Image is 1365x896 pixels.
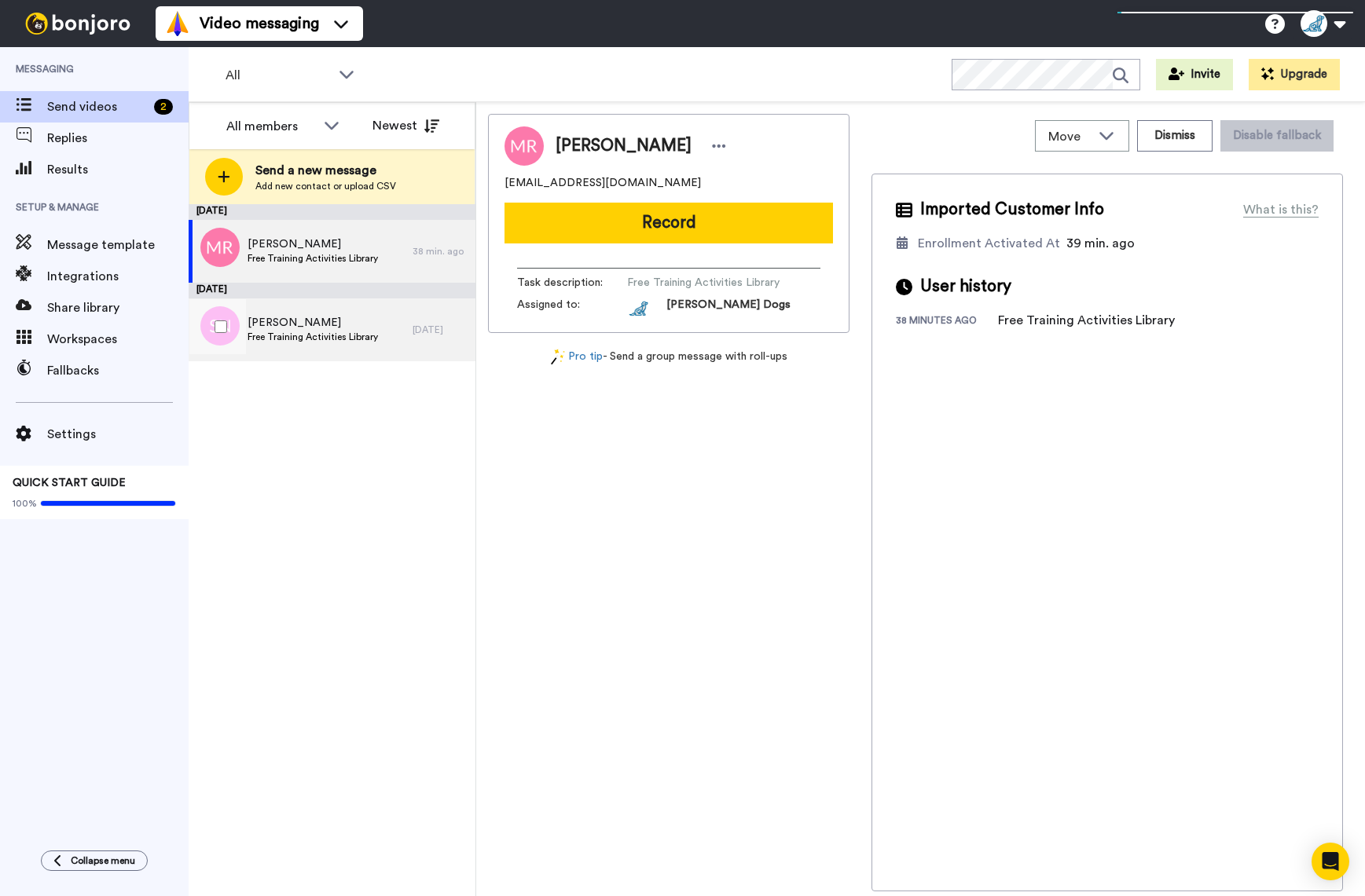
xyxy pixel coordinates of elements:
div: [DATE] [189,283,475,298]
button: Disable fallback [1220,120,1334,152]
img: mr.png [200,228,240,267]
div: [DATE] [413,324,468,336]
span: Free Training Activities Library [248,331,378,343]
button: Upgrade [1249,59,1340,90]
div: Open Intercom Messenger [1312,843,1349,880]
button: Collapse menu [41,850,148,871]
div: [DATE] [189,204,475,220]
span: QUICK START GUIDE [13,477,126,488]
div: 2 [154,99,173,115]
span: [EMAIL_ADDRESS][DOMAIN_NAME] [505,175,701,191]
span: Add new contact or upload CSV [255,180,396,192]
span: Results [47,160,189,179]
div: 38 minutes ago [896,314,998,330]
div: What is this? [1243,200,1319,219]
img: vm-color.svg [165,11,190,36]
button: Invite [1156,59,1233,90]
span: Integrations [47,267,189,286]
span: Send videos [47,97,148,116]
span: [PERSON_NAME] [556,134,692,158]
button: Dismiss [1137,120,1213,152]
img: bj-logo-header-white.svg [19,13,137,35]
span: Workspaces [47,330,189,349]
span: Assigned to: [517,297,627,320]
span: 100% [13,497,37,510]
button: Record [505,203,833,243]
span: Free Training Activities Library [627,275,780,291]
span: Video messaging [200,13,319,35]
span: All [226,66,331,85]
span: Send a new message [255,161,396,180]
div: 38 min. ago [413,245,468,258]
span: [PERSON_NAME] Dogs [666,297,791,320]
img: Image of Michelle Robinet [505,126,544,166]
span: 39 min. ago [1066,237,1135,250]
span: Share library [47,298,189,317]
span: Message template [47,236,189,254]
span: Settings [47,425,189,444]
span: Fallbacks [47,361,189,380]
span: Replies [47,129,189,148]
span: Free Training Activities Library [248,252,378,265]
a: Pro tip [551,349,603,365]
span: [PERSON_NAME] [248,236,378,252]
div: Enrollment Activated At [918,234,1060,253]
div: Free Training Activities Library [998,311,1175,330]
span: Task description : [517,275,627,291]
div: All members [226,117,316,136]
img: magic-wand.svg [551,349,565,365]
div: - Send a group message with roll-ups [488,349,849,365]
span: Collapse menu [71,854,135,867]
span: User history [920,275,1011,298]
span: Imported Customer Info [920,198,1104,221]
button: Newest [361,110,451,141]
span: [PERSON_NAME] [248,315,378,331]
span: Move [1048,127,1091,146]
img: 67ee44f4-e31c-4fea-bd08-8152384d68b7-1715273885.jpg [627,297,651,320]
